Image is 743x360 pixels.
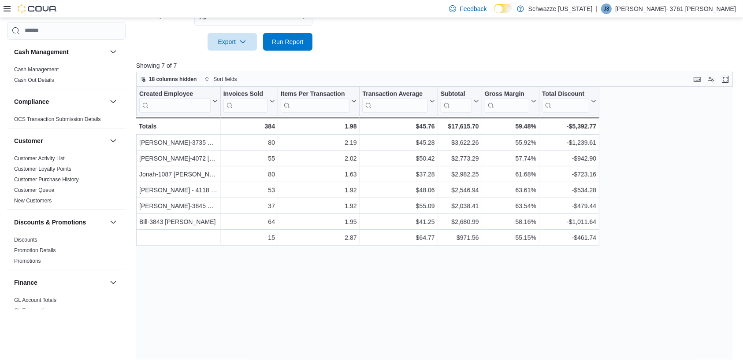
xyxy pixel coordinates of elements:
[14,218,86,227] h3: Discounts & Promotions
[14,257,41,264] span: Promotions
[223,217,275,227] div: 64
[7,235,126,270] div: Discounts & Promotions
[440,137,479,148] div: $3,622.26
[14,247,56,253] a: Promotion Details
[281,90,350,98] div: Items Per Transaction
[542,121,596,132] div: -$5,392.77
[201,74,240,84] button: Sort fields
[542,169,596,180] div: -$723.16
[281,185,357,195] div: 1.92
[720,74,731,84] button: Enter fullscreen
[139,153,218,164] div: [PERSON_NAME]-4072 [PERSON_NAME]
[14,116,101,122] a: OCS Transaction Submission Details
[542,90,589,98] div: Total Discount
[14,176,79,183] a: Customer Purchase History
[137,74,201,84] button: 18 columns hidden
[139,217,218,227] div: Bill-3843 [PERSON_NAME]
[440,90,479,112] button: Subtotal
[139,185,218,195] div: [PERSON_NAME] - 4118 [PERSON_NAME]
[604,4,609,14] span: J3
[362,121,435,132] div: $45.76
[14,155,65,162] a: Customer Activity List
[139,90,211,98] div: Created Employee
[14,77,54,83] a: Cash Out Details
[263,33,312,51] button: Run Report
[362,201,435,211] div: $55.09
[542,201,596,211] div: -$479.44
[139,90,211,112] div: Created Employee
[108,277,119,288] button: Finance
[14,136,106,145] button: Customer
[139,201,218,211] div: [PERSON_NAME]-3845 Chee
[542,217,596,227] div: -$1,011.64
[14,77,54,84] span: Cash Out Details
[149,76,197,83] span: 18 columns hidden
[440,185,479,195] div: $2,546.94
[542,90,596,112] button: Total Discount
[213,76,237,83] span: Sort fields
[440,90,472,112] div: Subtotal
[615,4,736,14] p: [PERSON_NAME]- 3761 [PERSON_NAME]
[484,90,536,112] button: Gross Margin
[14,307,52,314] span: GL Transactions
[14,297,56,303] a: GL Account Totals
[223,153,275,164] div: 55
[362,137,435,148] div: $45.28
[108,96,119,107] button: Compliance
[542,153,596,164] div: -$942.90
[542,137,596,148] div: -$1,239.61
[139,169,218,180] div: Jonah-1087 [PERSON_NAME]
[14,116,101,123] span: OCS Transaction Submission Details
[528,4,593,14] p: Schwazze [US_STATE]
[542,90,589,112] div: Total Discount
[362,90,435,112] button: Transaction Average
[440,232,479,243] div: $971.56
[601,4,612,14] div: Jennifer- 3761 Seward
[136,61,739,70] p: Showing 7 of 7
[281,201,357,211] div: 1.92
[7,295,126,320] div: Finance
[14,278,106,287] button: Finance
[139,121,218,132] div: Totals
[223,137,275,148] div: 80
[223,201,275,211] div: 37
[208,33,257,51] button: Export
[7,64,126,89] div: Cash Management
[108,47,119,57] button: Cash Management
[692,74,702,84] button: Keyboard shortcuts
[139,90,218,112] button: Created Employee
[362,90,427,98] div: Transaction Average
[281,121,357,132] div: 1.98
[14,66,59,73] span: Cash Management
[14,155,65,162] span: Customer Activity List
[14,278,37,287] h3: Finance
[14,166,71,172] a: Customer Loyalty Points
[484,121,536,132] div: 59.48%
[440,169,479,180] div: $2,982.25
[213,33,252,51] span: Export
[108,217,119,228] button: Discounts & Promotions
[281,232,357,243] div: 2.87
[440,153,479,164] div: $2,773.29
[139,137,218,148] div: [PERSON_NAME]-3735 Chance
[484,201,536,211] div: 63.54%
[223,232,275,243] div: 15
[14,198,52,204] a: New Customers
[596,4,598,14] p: |
[14,187,54,193] a: Customer Queue
[362,169,435,180] div: $37.28
[281,137,357,148] div: 2.19
[108,136,119,146] button: Customer
[484,217,536,227] div: 58.16%
[223,90,267,98] div: Invoices Sold
[440,217,479,227] div: $2,680.99
[14,97,106,106] button: Compliance
[14,197,52,204] span: New Customers
[460,4,487,13] span: Feedback
[484,137,536,148] div: 55.92%
[484,90,529,112] div: Gross Margin
[542,185,596,195] div: -$534.28
[706,74,717,84] button: Display options
[494,4,513,13] input: Dark Mode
